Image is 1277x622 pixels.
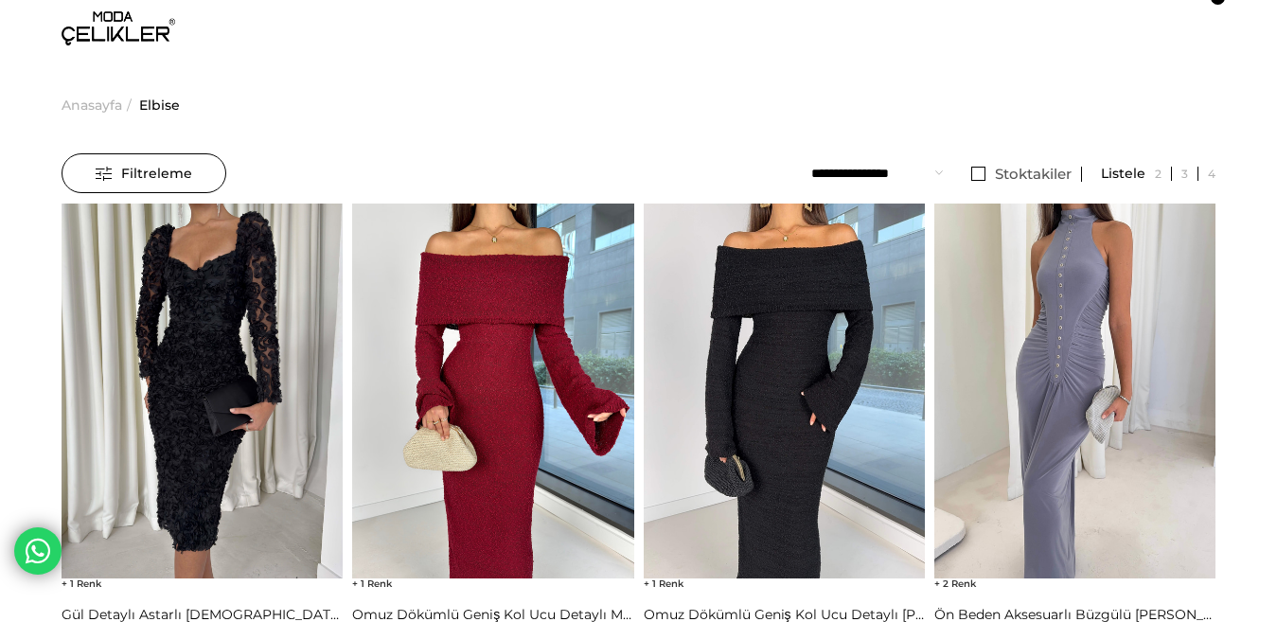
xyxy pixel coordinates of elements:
[352,578,392,590] span: 1
[62,578,101,590] span: 1
[62,204,343,578] img: Gül Detaylı Astarlı Christiana Siyah Kadın Elbise 26K009
[352,204,633,578] img: Omuz Dökümlü Geniş Kol Ucu Detaylı Milenko Bordo Triko Kadın elbise 26K020
[934,578,976,590] span: 2
[139,57,180,153] a: Elbise
[644,204,925,578] img: Omuz Dökümlü Geniş Kol Ucu Detaylı Milenko Siyah Triko Kadın elbise 26K020
[62,57,122,153] a: Anasayfa
[644,578,683,590] span: 1
[96,154,192,192] span: Filtreleme
[962,167,1082,182] a: Stoktakiler
[934,204,1215,578] img: Ön Beden Aksesuarlı Büzgülü Gloria Uzun Gri Kadın elbise 26K022
[62,57,136,153] li: >
[995,165,1072,183] span: Stoktakiler
[62,11,175,45] img: logo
